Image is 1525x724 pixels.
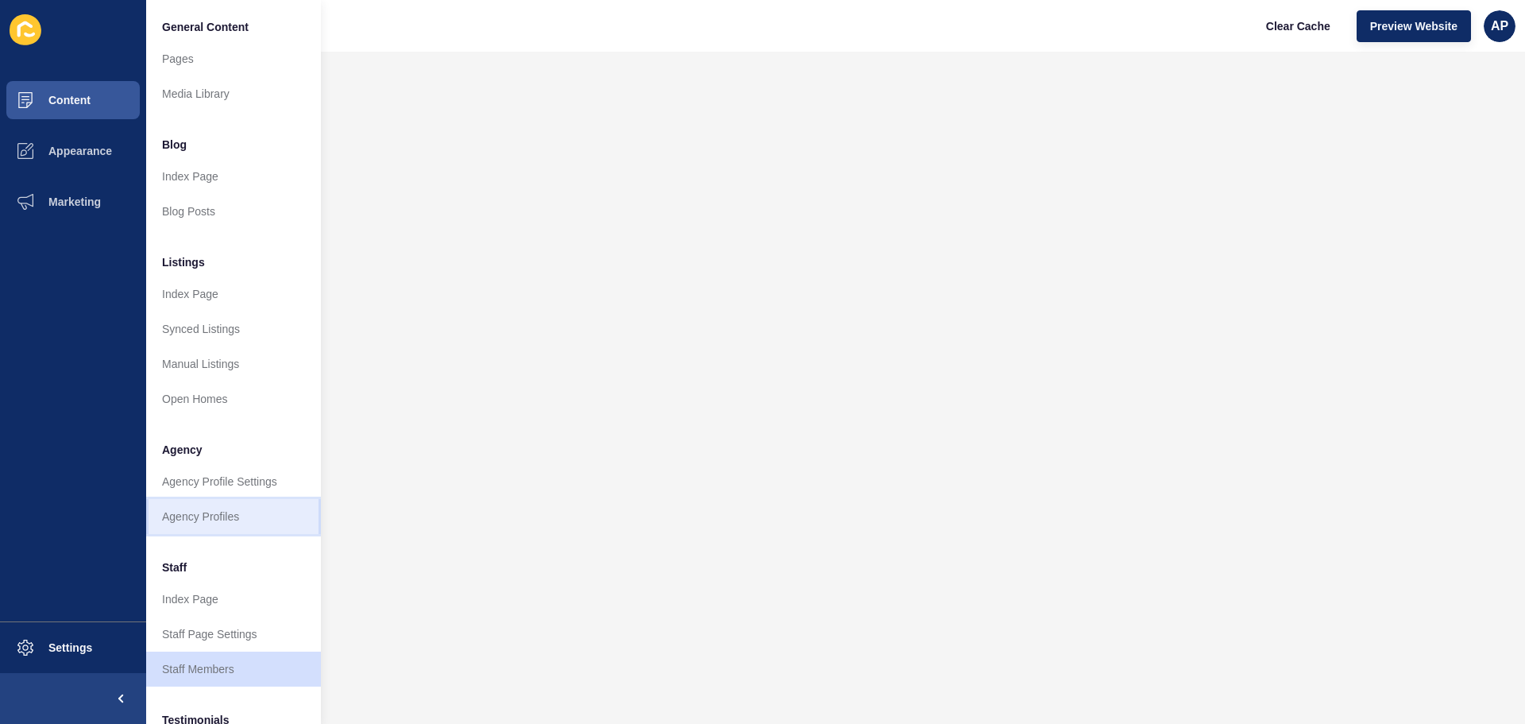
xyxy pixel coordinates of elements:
a: Index Page [146,159,321,194]
span: Listings [162,254,205,270]
span: Blog [162,137,187,153]
a: Agency Profiles [146,499,321,534]
a: Media Library [146,76,321,111]
span: Preview Website [1370,18,1457,34]
a: Agency Profile Settings [146,464,321,499]
a: Staff Page Settings [146,617,321,652]
a: Pages [146,41,321,76]
a: Blog Posts [146,194,321,229]
a: Open Homes [146,381,321,416]
span: General Content [162,19,249,35]
button: Preview Website [1357,10,1471,42]
a: Synced Listings [146,312,321,347]
button: Clear Cache [1253,10,1344,42]
span: Agency [162,442,203,458]
a: Manual Listings [146,347,321,381]
a: Index Page [146,582,321,617]
a: Index Page [146,277,321,312]
span: Staff [162,559,187,575]
span: AP [1491,18,1508,34]
span: Clear Cache [1266,18,1330,34]
a: Staff Members [146,652,321,687]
